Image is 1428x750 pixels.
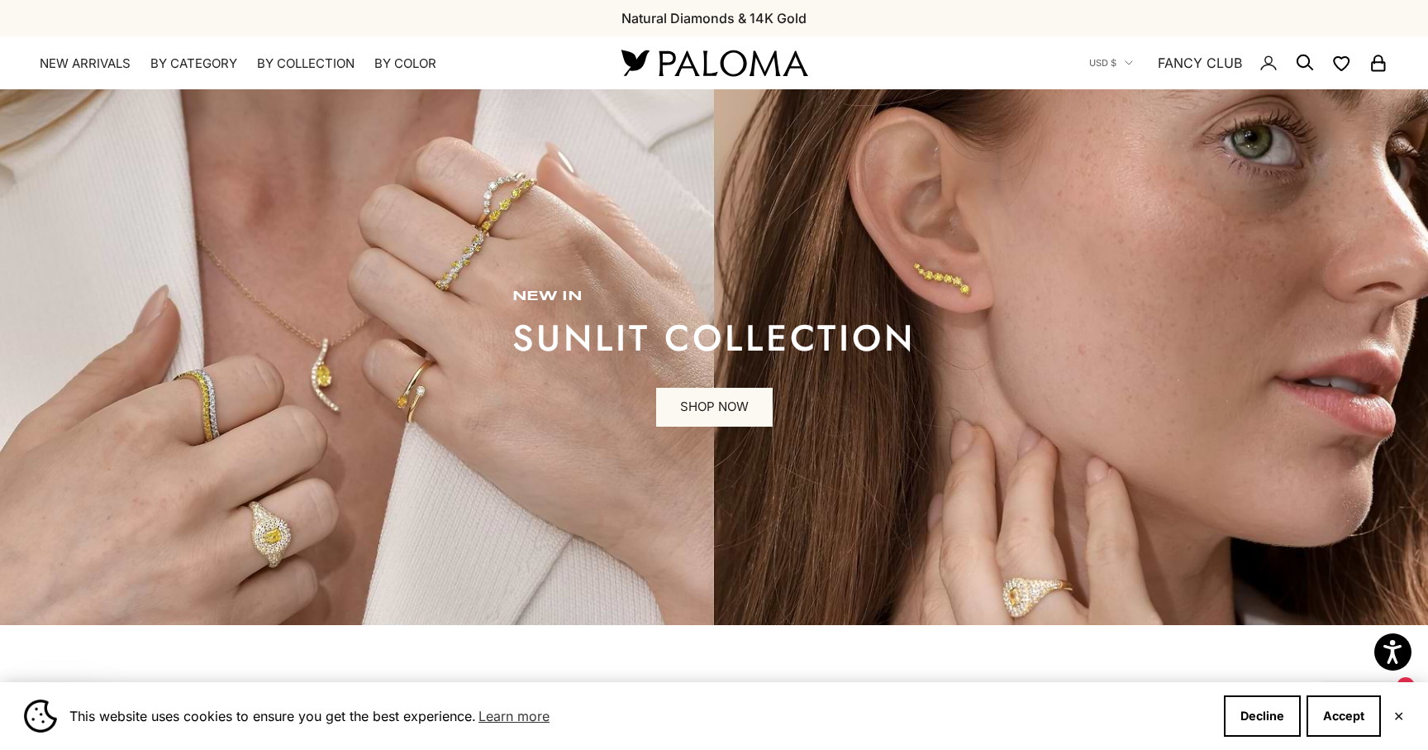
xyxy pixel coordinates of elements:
button: Close [1393,711,1404,721]
p: Natural Diamonds & 14K Gold [621,7,807,29]
button: USD $ [1089,55,1133,70]
a: Learn more [476,704,552,729]
nav: Secondary navigation [1089,36,1388,89]
a: FANCY CLUB [1158,52,1242,74]
p: sunlit collection [512,322,916,355]
summary: By Collection [257,55,355,72]
button: Decline [1224,695,1301,737]
a: SHOP NOW [656,388,773,428]
img: Cookie banner [24,700,57,733]
summary: By Category [150,55,237,72]
span: USD $ [1089,55,1116,70]
a: NEW ARRIVALS [40,55,131,72]
button: Accept [1307,695,1381,737]
summary: By Color [374,55,436,72]
span: This website uses cookies to ensure you get the best experience. [69,704,1211,729]
nav: Primary navigation [40,55,582,72]
p: new in [512,289,916,305]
